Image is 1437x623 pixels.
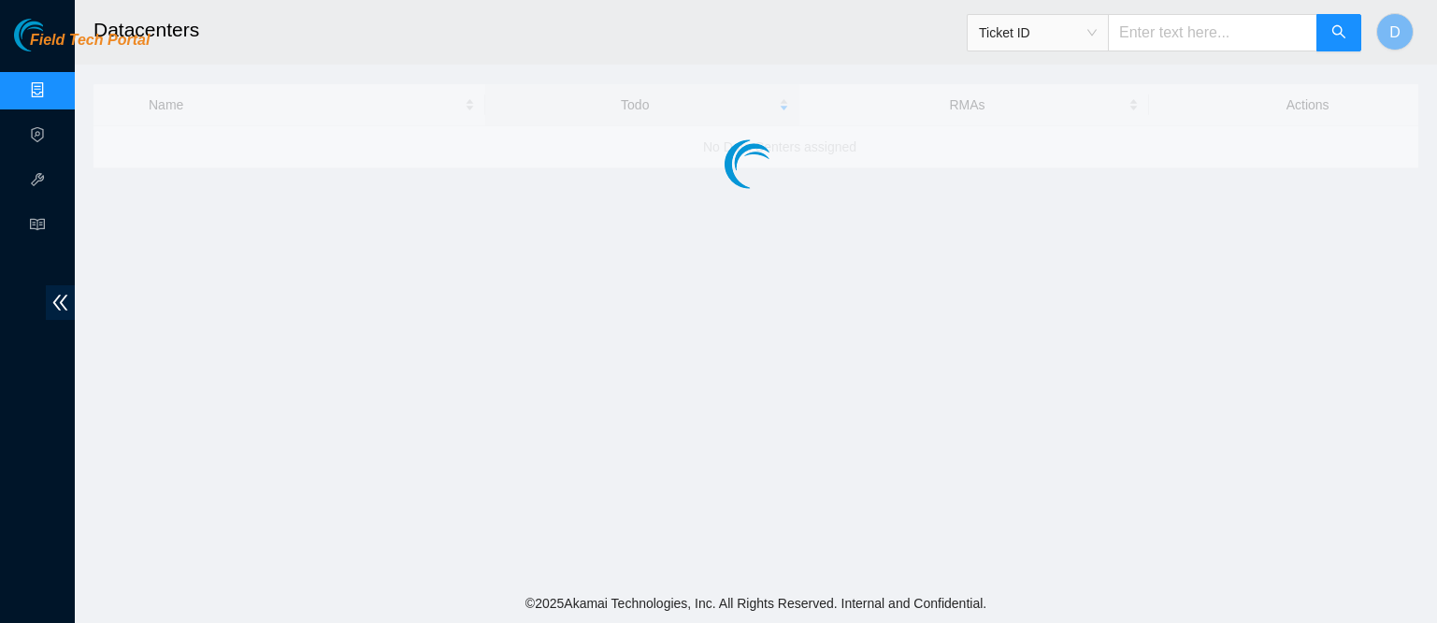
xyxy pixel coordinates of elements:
[1331,24,1346,42] span: search
[30,209,45,246] span: read
[1108,14,1317,51] input: Enter text here...
[1316,14,1361,51] button: search
[14,34,150,58] a: Akamai TechnologiesField Tech Portal
[1389,21,1401,44] span: D
[46,285,75,320] span: double-left
[30,32,150,50] span: Field Tech Portal
[75,584,1437,623] footer: © 2025 Akamai Technologies, Inc. All Rights Reserved. Internal and Confidential.
[1376,13,1414,51] button: D
[14,19,94,51] img: Akamai Technologies
[979,19,1097,47] span: Ticket ID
